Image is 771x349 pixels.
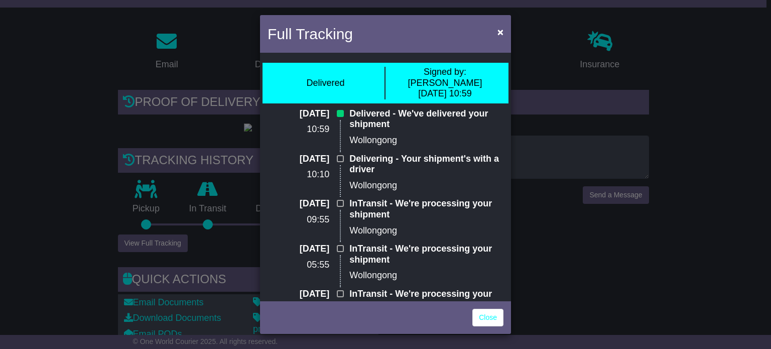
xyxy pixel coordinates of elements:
[349,244,503,265] p: InTransit - We're processing your shipment
[268,124,329,135] p: 10:59
[349,289,503,310] p: InTransit - We're processing your shipment
[349,198,503,220] p: InTransit - We're processing your shipment
[306,78,344,89] div: Delivered
[349,180,503,191] p: Wollongong
[349,270,503,281] p: Wollongong
[268,244,329,255] p: [DATE]
[472,309,503,326] a: Close
[268,169,329,180] p: 10:10
[349,108,503,130] p: Delivered - We've delivered your shipment
[424,67,466,77] span: Signed by:
[268,198,329,209] p: [DATE]
[391,67,499,99] div: [PERSON_NAME] [DATE] 10:59
[349,135,503,146] p: Wollongong
[349,154,503,175] p: Delivering - Your shipment's with a driver
[492,22,508,42] button: Close
[268,108,329,120] p: [DATE]
[268,23,353,45] h4: Full Tracking
[268,289,329,300] p: [DATE]
[268,154,329,165] p: [DATE]
[268,260,329,271] p: 05:55
[497,26,503,38] span: ×
[349,225,503,237] p: Wollongong
[268,214,329,225] p: 09:55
